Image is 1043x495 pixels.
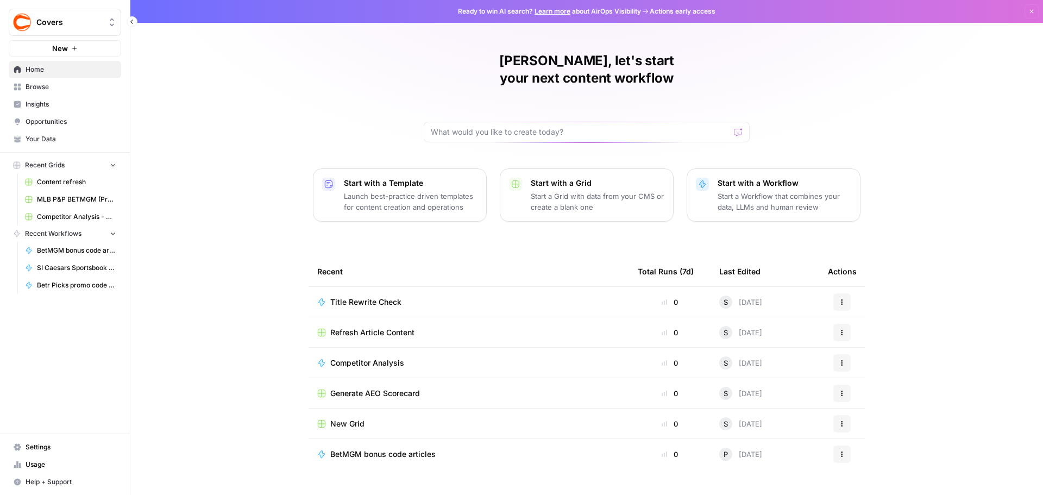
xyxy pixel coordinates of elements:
[687,168,860,222] button: Start with a WorkflowStart a Workflow that combines your data, LLMs and human review
[20,259,121,277] a: SI Caesars Sportsbook promo code articles
[638,449,702,460] div: 0
[36,17,102,28] span: Covers
[9,473,121,491] button: Help + Support
[718,191,851,212] p: Start a Workflow that combines your data, LLMs and human review
[317,297,620,308] a: Title Rewrite Check
[26,65,116,74] span: Home
[317,256,620,286] div: Recent
[330,297,401,308] span: Title Rewrite Check
[330,449,436,460] span: BetMGM bonus code articles
[828,256,857,286] div: Actions
[719,296,762,309] div: [DATE]
[724,449,728,460] span: P
[424,52,750,87] h1: [PERSON_NAME], let's start your next content workflow
[638,297,702,308] div: 0
[9,438,121,456] a: Settings
[9,225,121,242] button: Recent Workflows
[330,418,365,429] span: New Grid
[37,177,116,187] span: Content refresh
[638,256,694,286] div: Total Runs (7d)
[719,387,762,400] div: [DATE]
[344,191,477,212] p: Launch best-practice driven templates for content creation and operations
[330,358,404,368] span: Competitor Analysis
[719,448,762,461] div: [DATE]
[531,191,664,212] p: Start a Grid with data from your CMS or create a blank one
[724,358,728,368] span: S
[719,417,762,430] div: [DATE]
[9,9,121,36] button: Workspace: Covers
[317,327,620,338] a: Refresh Article Content
[458,7,641,16] span: Ready to win AI search? about AirOps Visibility
[719,356,762,369] div: [DATE]
[719,326,762,339] div: [DATE]
[317,388,620,399] a: Generate AEO Scorecard
[9,61,121,78] a: Home
[724,418,728,429] span: S
[25,229,81,239] span: Recent Workflows
[531,178,664,189] p: Start with a Grid
[20,277,121,294] a: Betr Picks promo code articles
[20,242,121,259] a: BetMGM bonus code articles
[26,442,116,452] span: Settings
[344,178,477,189] p: Start with a Template
[535,7,570,15] a: Learn more
[9,40,121,57] button: New
[9,78,121,96] a: Browse
[37,212,116,222] span: Competitor Analysis - URL Specific Grid
[724,388,728,399] span: S
[9,96,121,113] a: Insights
[330,388,420,399] span: Generate AEO Scorecard
[650,7,715,16] span: Actions early access
[317,418,620,429] a: New Grid
[26,460,116,469] span: Usage
[724,297,728,308] span: S
[26,99,116,109] span: Insights
[26,134,116,144] span: Your Data
[20,173,121,191] a: Content refresh
[52,43,68,54] span: New
[37,263,116,273] span: SI Caesars Sportsbook promo code articles
[330,327,414,338] span: Refresh Article Content
[9,130,121,148] a: Your Data
[25,160,65,170] span: Recent Grids
[724,327,728,338] span: S
[431,127,730,137] input: What would you like to create today?
[12,12,32,32] img: Covers Logo
[638,388,702,399] div: 0
[719,256,761,286] div: Last Edited
[37,280,116,290] span: Betr Picks promo code articles
[313,168,487,222] button: Start with a TemplateLaunch best-practice driven templates for content creation and operations
[718,178,851,189] p: Start with a Workflow
[37,246,116,255] span: BetMGM bonus code articles
[317,358,620,368] a: Competitor Analysis
[26,477,116,487] span: Help + Support
[638,358,702,368] div: 0
[20,208,121,225] a: Competitor Analysis - URL Specific Grid
[500,168,674,222] button: Start with a GridStart a Grid with data from your CMS or create a blank one
[638,418,702,429] div: 0
[20,191,121,208] a: MLB P&P BETMGM (Production) Grid (1)
[26,117,116,127] span: Opportunities
[9,157,121,173] button: Recent Grids
[37,195,116,204] span: MLB P&P BETMGM (Production) Grid (1)
[317,449,620,460] a: BetMGM bonus code articles
[26,82,116,92] span: Browse
[9,456,121,473] a: Usage
[638,327,702,338] div: 0
[9,113,121,130] a: Opportunities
